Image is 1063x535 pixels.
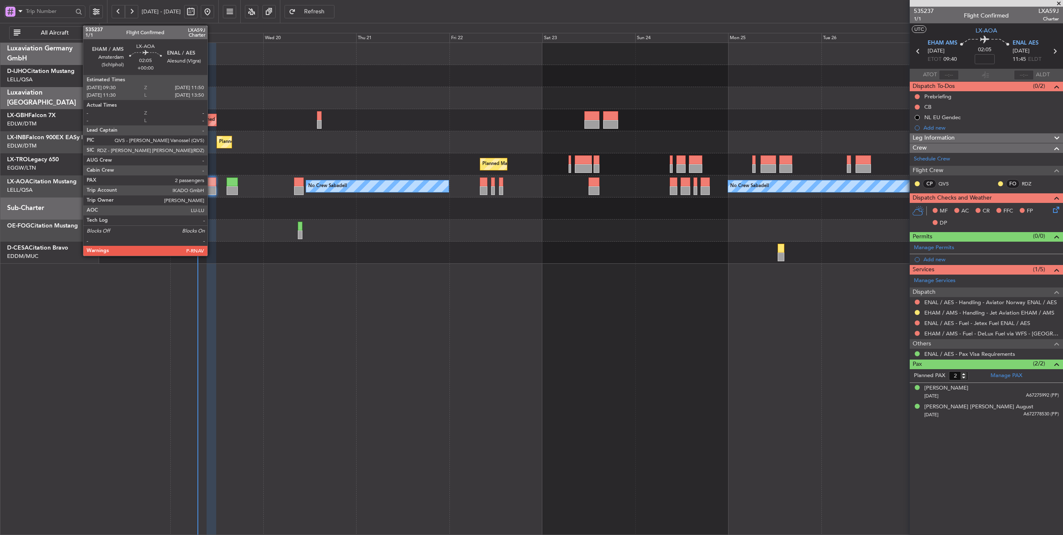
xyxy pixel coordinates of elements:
a: Manage Permits [914,244,954,252]
span: LXA59J [1038,7,1059,15]
span: LX-GBH [7,112,28,118]
span: D-CESA [7,245,29,251]
span: A67275992 (PP) [1026,392,1059,399]
a: LX-AOACitation Mustang [7,179,77,185]
div: Add new [923,124,1059,131]
span: Others [913,339,931,349]
div: CB [924,103,931,110]
a: EHAM / AMS - Fuel - DeLux Fuel via WFS - [GEOGRAPHIC_DATA] / AMS [924,330,1059,337]
span: 535237 [914,7,934,15]
div: Sat 23 [542,33,635,43]
span: Dispatch [913,287,936,297]
span: LX-TRO [7,157,28,162]
a: D-IJHOCitation Mustang [7,68,75,74]
span: 09:40 [943,55,957,64]
a: EHAM / AMS - Handling - Jet Aviation EHAM / AMS [924,309,1054,316]
a: RDZ [1022,180,1041,187]
div: Flight Confirmed [964,11,1009,20]
span: 1/1 [914,15,934,22]
a: LELL/QSA [7,76,32,83]
span: [DATE] [1013,47,1030,55]
a: Schedule Crew [914,155,950,163]
button: Refresh [284,5,334,18]
div: Planned Maint Geneva (Cointrin) [219,136,288,148]
span: [DATE] [924,412,938,418]
span: ETOT [928,55,941,64]
span: Leg Information [913,133,955,143]
span: AC [961,207,969,215]
span: [DATE] [928,47,945,55]
a: ENAL / AES - Fuel - Jetex Fuel ENAL / AES [924,320,1030,327]
span: ATOT [923,71,937,79]
span: Permits [913,232,932,242]
a: Manage Services [914,277,956,285]
button: All Aircraft [9,26,90,40]
a: Manage PAX [991,372,1022,380]
span: Pax [913,360,922,369]
a: ENAL / AES - Pax Visa Requirements [924,350,1015,357]
span: ALDT [1036,71,1050,79]
a: LELL/QSA [7,186,32,194]
span: Flight Crew [913,166,943,175]
div: Wed 20 [263,33,356,43]
span: OE-FOG [7,223,30,229]
input: Trip Number [26,5,73,17]
div: FO [1006,179,1020,188]
span: Charter [1038,15,1059,22]
div: Unplanned Maint [GEOGRAPHIC_DATA] ([GEOGRAPHIC_DATA]) [192,114,329,126]
span: (2/2) [1033,359,1045,368]
span: ENAL AES [1013,39,1038,47]
span: CR [983,207,990,215]
span: Dispatch To-Dos [913,82,955,91]
a: OE-FOGCitation Mustang [7,223,78,229]
span: [DATE] - [DATE] [142,8,181,15]
span: D-IJHO [7,68,27,74]
div: Planned Maint [GEOGRAPHIC_DATA] ([GEOGRAPHIC_DATA]) [482,158,614,170]
div: CP [923,179,936,188]
span: LX-AOA [7,179,29,185]
a: LX-TROLegacy 650 [7,157,59,162]
span: LX-AOA [976,26,997,35]
div: Thu 21 [356,33,449,43]
span: (0/2) [1033,82,1045,90]
span: Refresh [297,9,332,15]
a: EGGW/LTN [7,164,36,172]
span: 02:05 [978,46,991,54]
div: Add new [923,256,1059,263]
span: FP [1027,207,1033,215]
a: D-CESACitation Bravo [7,245,68,251]
a: QVS [938,180,957,187]
span: Services [913,265,934,275]
div: Mon 18 [77,33,170,43]
span: MF [940,207,948,215]
span: EHAM AMS [928,39,957,47]
span: DP [940,219,947,227]
span: (0/0) [1033,232,1045,240]
span: 11:45 [1013,55,1026,64]
span: FFC [1003,207,1013,215]
a: EDLW/DTM [7,120,37,127]
div: Mon 25 [728,33,821,43]
div: [PERSON_NAME] [PERSON_NAME] August [924,403,1033,411]
div: Prebriefing [924,93,951,100]
div: NL EU Gendec [924,114,961,121]
span: All Aircraft [22,30,87,36]
div: Fri 22 [449,33,542,43]
div: [PERSON_NAME] [924,384,968,392]
div: No Crew Sabadell [308,180,347,192]
div: Tue 26 [821,33,914,43]
a: ENAL / AES - Handling - Aviator Norway ENAL / AES [924,299,1057,306]
span: Dispatch Checks and Weather [913,193,992,203]
a: EDDM/MUC [7,252,38,260]
span: (1/5) [1033,265,1045,274]
span: [DATE] [924,393,938,399]
div: No Crew Sabadell [730,180,769,192]
a: EDLW/DTM [7,142,37,150]
button: UTC [912,25,926,33]
a: LX-GBHFalcon 7X [7,112,56,118]
label: Planned PAX [914,372,945,380]
div: [DATE] [101,25,115,32]
span: A672778530 (PP) [1023,411,1059,418]
span: ELDT [1028,55,1041,64]
span: Crew [913,143,927,153]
